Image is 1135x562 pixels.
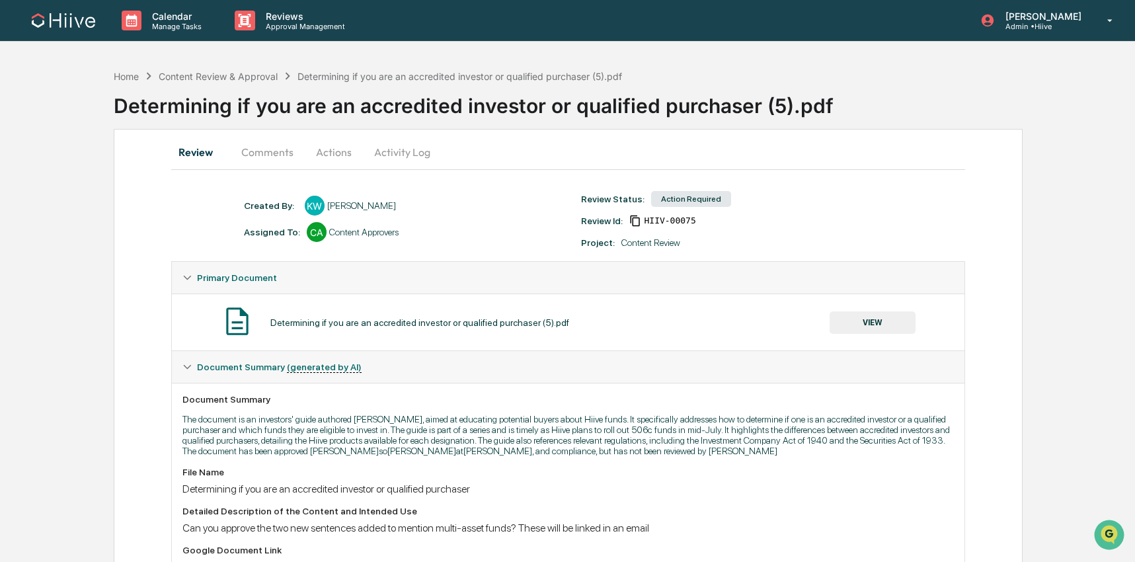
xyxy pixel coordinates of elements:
[830,311,916,334] button: VIEW
[255,11,352,22] p: Reviews
[132,224,160,234] span: Pylon
[305,196,325,216] div: KW
[995,11,1088,22] p: [PERSON_NAME]
[91,161,169,185] a: 🗄️Attestations
[172,351,965,383] div: Document Summary (generated by AI)
[364,136,441,168] button: Activity Log
[13,28,241,49] p: How can we help?
[221,305,254,338] img: Document Icon
[141,22,208,31] p: Manage Tasks
[581,216,623,226] div: Review Id:
[93,223,160,234] a: Powered byPylon
[13,101,37,125] img: 1746055101610-c473b297-6a78-478c-a979-82029cc54cd1
[26,167,85,180] span: Preclearance
[32,13,95,28] img: logo
[644,216,695,226] span: aee72f5a-3e45-4597-b607-d3f0f38296fa
[141,11,208,22] p: Calendar
[172,294,965,350] div: Primary Document
[114,71,139,82] div: Home
[96,168,106,179] div: 🗄️
[297,71,622,82] div: Determining if you are an accredited investor or qualified purchaser (5).pdf
[581,194,645,204] div: Review Status:
[182,414,955,456] p: The document is an investors' guide authored [PERSON_NAME], aimed at educating potential buyers a...
[182,483,955,495] div: Determining if you are an accredited investor or qualified purchaser
[171,136,231,168] button: Review
[182,545,955,555] div: Google Document Link
[26,192,83,205] span: Data Lookup
[231,136,304,168] button: Comments
[581,237,615,248] div: Project:
[304,136,364,168] button: Actions
[244,227,300,237] div: Assigned To:
[255,22,352,31] p: Approval Management
[13,193,24,204] div: 🔎
[225,105,241,121] button: Start new chat
[8,161,91,185] a: 🖐️Preclearance
[45,114,167,125] div: We're available if you need us!
[182,506,955,516] div: Detailed Description of the Content and Intended Use
[45,101,217,114] div: Start new chat
[109,167,164,180] span: Attestations
[182,467,955,477] div: File Name
[307,222,327,242] div: CA
[327,200,396,211] div: [PERSON_NAME]
[329,227,399,237] div: Content Approvers
[159,71,278,82] div: Content Review & Approval
[8,186,89,210] a: 🔎Data Lookup
[995,22,1088,31] p: Admin • Hiive
[651,191,731,207] div: Action Required
[114,83,1135,118] div: Determining if you are an accredited investor or qualified purchaser (5).pdf
[13,168,24,179] div: 🖐️
[287,362,362,373] u: (generated by AI)
[244,200,298,211] div: Created By: ‎ ‎
[197,362,362,372] span: Document Summary
[621,237,680,248] div: Content Review
[171,136,966,168] div: secondary tabs example
[172,262,965,294] div: Primary Document
[197,272,277,283] span: Primary Document
[182,394,955,405] div: Document Summary
[270,317,569,328] div: Determining if you are an accredited investor or qualified purchaser (5).pdf
[182,522,955,534] div: Can you approve the two new sentences added to mention multi-asset funds? These will be linked in...
[1093,518,1128,554] iframe: Open customer support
